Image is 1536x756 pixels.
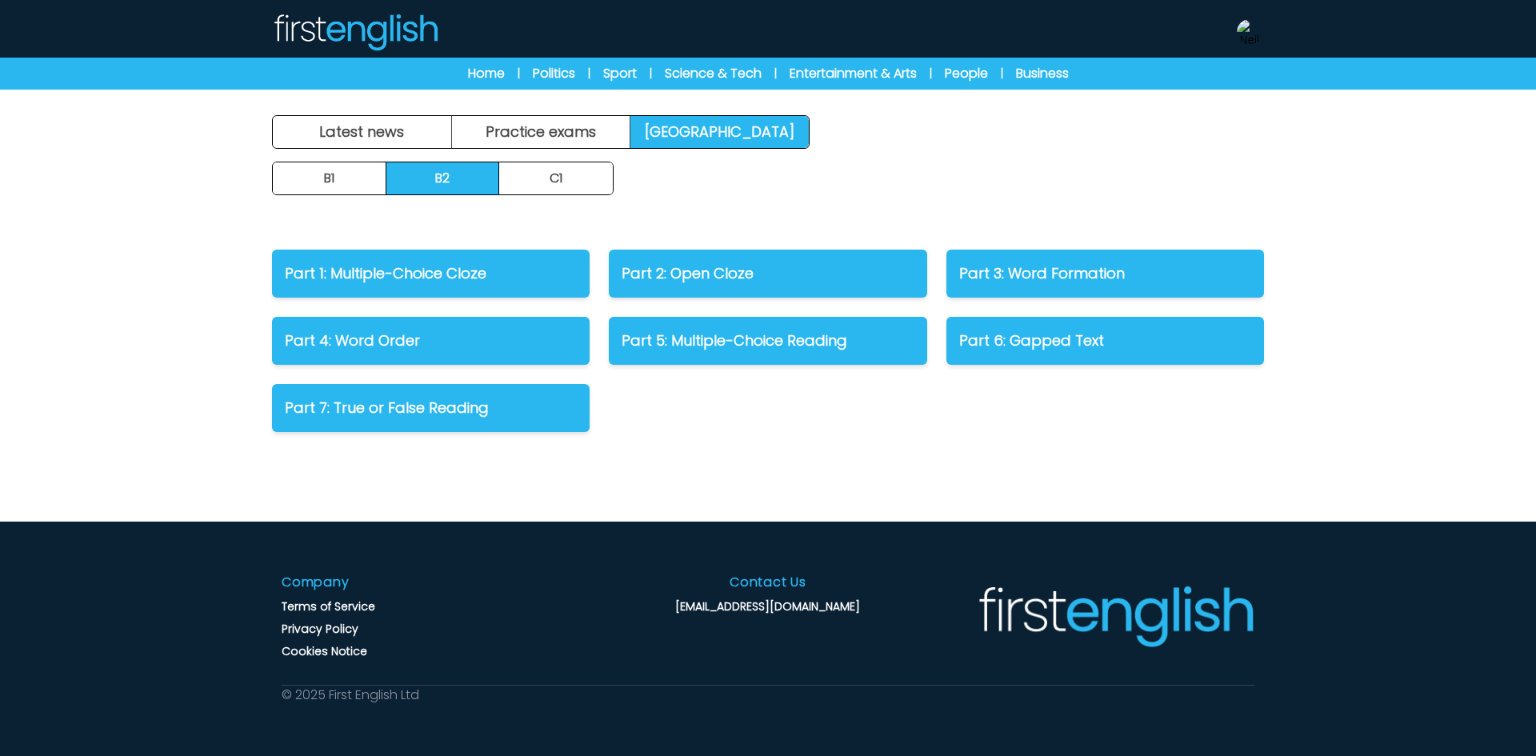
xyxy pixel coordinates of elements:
[1237,19,1262,45] img: Neil Storey
[665,64,762,83] a: Science & Tech
[588,66,590,82] span: |
[468,64,505,83] a: Home
[386,162,500,194] a: B2
[285,262,577,285] p: Part 1: Multiple-Choice Cloze
[282,598,375,614] a: Terms of Service
[622,262,914,285] p: Part 2: Open Cloze
[603,64,637,83] a: Sport
[282,621,358,637] a: Privacy Policy
[452,116,631,148] a: Practice exams
[609,317,926,365] a: Part 5: Multiple-Choice Reading
[282,643,367,659] a: Cookies Notice
[774,66,777,82] span: |
[730,573,806,592] h3: Contact Us
[959,330,1251,352] p: Part 6: Gapped Text
[975,584,1254,648] img: Company Logo
[1001,66,1003,82] span: |
[518,66,520,82] span: |
[272,250,590,298] a: Part 1: Multiple-Choice Cloze
[285,397,577,419] p: Part 7: True or False Reading
[272,13,438,51] img: Logo
[945,64,988,83] a: People
[650,66,652,82] span: |
[272,384,590,432] a: Part 7: True or False Reading
[285,330,577,352] p: Part 4: Word Order
[946,250,1264,298] a: Part 3: Word Formation
[273,116,452,148] a: Latest news
[630,116,809,148] a: [GEOGRAPHIC_DATA]
[675,598,860,614] a: [EMAIL_ADDRESS][DOMAIN_NAME]
[946,317,1264,365] a: Part 6: Gapped Text
[790,64,917,83] a: Entertainment & Arts
[1016,64,1069,83] a: Business
[609,250,926,298] a: Part 2: Open Cloze
[959,262,1251,285] p: Part 3: Word Formation
[282,686,419,705] p: © 2025 First English Ltd
[622,330,914,352] p: Part 5: Multiple-Choice Reading
[499,162,613,194] a: C1
[282,573,350,592] h3: Company
[273,162,386,194] a: B1
[272,317,590,365] a: Part 4: Word Order
[533,64,575,83] a: Politics
[930,66,932,82] span: |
